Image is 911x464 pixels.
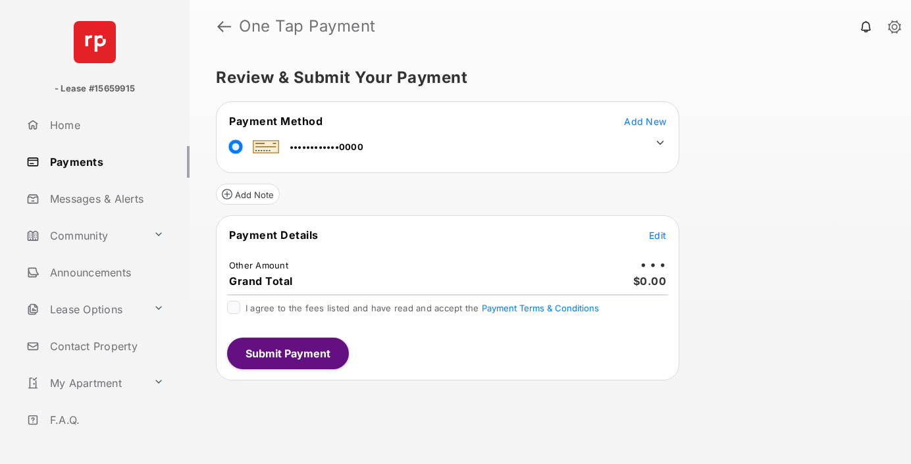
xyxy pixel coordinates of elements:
a: Messages & Alerts [21,183,190,215]
button: Add New [624,115,666,128]
a: Home [21,109,190,141]
span: Add New [624,116,666,127]
a: Payments [21,146,190,178]
button: Submit Payment [227,338,349,369]
a: Lease Options [21,294,148,325]
button: Add Note [216,184,280,205]
strong: One Tap Payment [239,18,376,34]
p: - Lease #15659915 [55,82,135,95]
span: Grand Total [229,274,293,288]
span: Payment Method [229,115,323,128]
span: $0.00 [633,274,667,288]
td: Other Amount [228,259,289,271]
a: Announcements [21,257,190,288]
a: Community [21,220,148,251]
span: Payment Details [229,228,319,242]
span: ••••••••••••0000 [290,142,363,152]
button: Edit [649,228,666,242]
a: F.A.Q. [21,404,190,436]
span: I agree to the fees listed and have read and accept the [246,303,599,313]
span: Edit [649,230,666,241]
a: Contact Property [21,330,190,362]
a: My Apartment [21,367,148,399]
button: I agree to the fees listed and have read and accept the [482,303,599,313]
h5: Review & Submit Your Payment [216,70,874,86]
img: svg+xml;base64,PHN2ZyB4bWxucz0iaHR0cDovL3d3dy53My5vcmcvMjAwMC9zdmciIHdpZHRoPSI2NCIgaGVpZ2h0PSI2NC... [74,21,116,63]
